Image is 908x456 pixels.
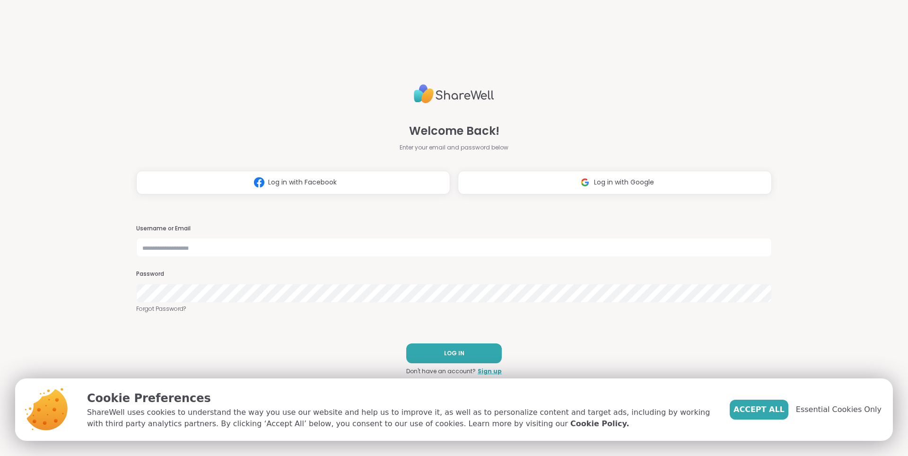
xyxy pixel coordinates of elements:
[268,177,337,187] span: Log in with Facebook
[136,225,772,233] h3: Username or Email
[400,143,508,152] span: Enter your email and password below
[458,171,772,194] button: Log in with Google
[570,418,629,430] a: Cookie Policy.
[733,404,785,415] span: Accept All
[406,367,476,376] span: Don't have an account?
[409,123,499,140] span: Welcome Back!
[87,390,715,407] p: Cookie Preferences
[730,400,788,420] button: Accept All
[444,349,464,358] span: LOG IN
[87,407,715,430] p: ShareWell uses cookies to understand the way you use our website and help us to improve it, as we...
[796,404,882,415] span: Essential Cookies Only
[136,171,450,194] button: Log in with Facebook
[576,174,594,191] img: ShareWell Logomark
[414,80,494,107] img: ShareWell Logo
[406,343,502,363] button: LOG IN
[478,367,502,376] a: Sign up
[250,174,268,191] img: ShareWell Logomark
[594,177,654,187] span: Log in with Google
[136,305,772,313] a: Forgot Password?
[136,270,772,278] h3: Password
